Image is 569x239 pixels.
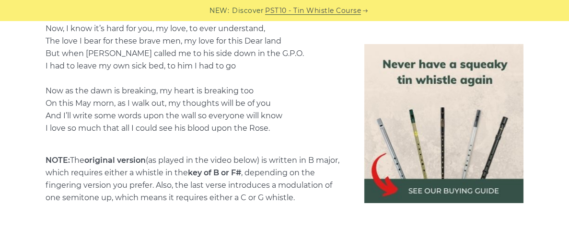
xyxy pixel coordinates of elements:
span: NEW: [209,5,229,16]
img: tin whistle buying guide [364,44,523,203]
strong: original version [84,156,146,165]
strong: NOTE: [46,156,70,165]
span: Discover [232,5,264,16]
a: PST10 - Tin Whistle Course [265,5,361,16]
p: The (as played in the video below) is written in B major, which requires either a whistle in the ... [46,154,341,204]
strong: key of B or F# [188,168,241,177]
